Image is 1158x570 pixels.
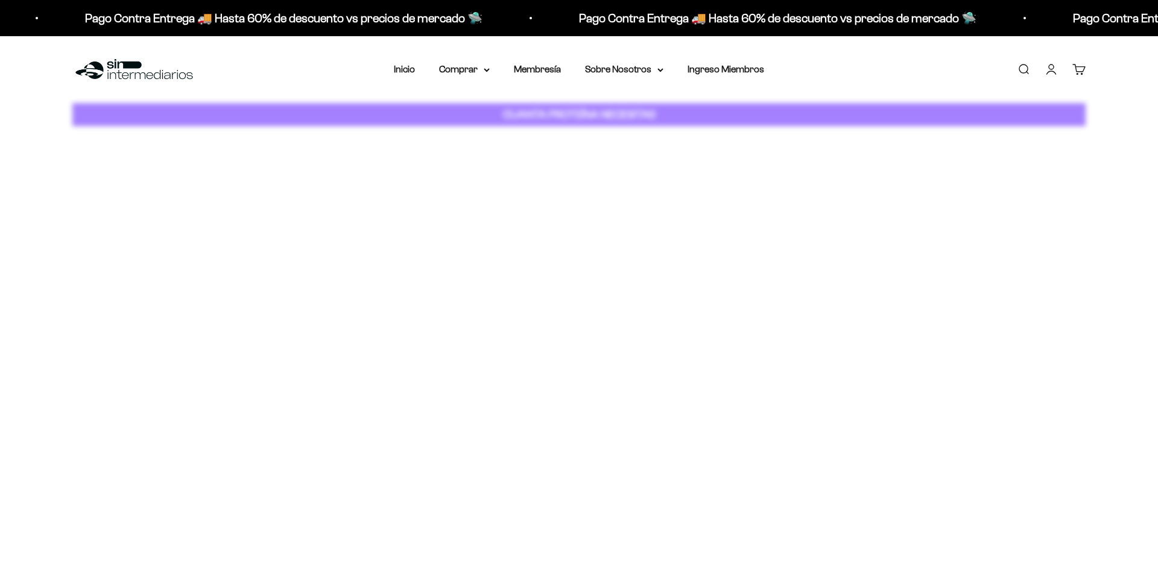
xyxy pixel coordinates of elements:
[394,64,415,74] a: Inicio
[688,64,764,74] a: Ingreso Miembros
[503,108,656,121] strong: CUANTA PROTEÍNA NECESITAS
[579,8,976,28] p: Pago Contra Entrega 🚚 Hasta 60% de descuento vs precios de mercado 🛸
[585,62,663,77] summary: Sobre Nosotros
[439,62,490,77] summary: Comprar
[514,64,561,74] a: Membresía
[85,8,482,28] p: Pago Contra Entrega 🚚 Hasta 60% de descuento vs precios de mercado 🛸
